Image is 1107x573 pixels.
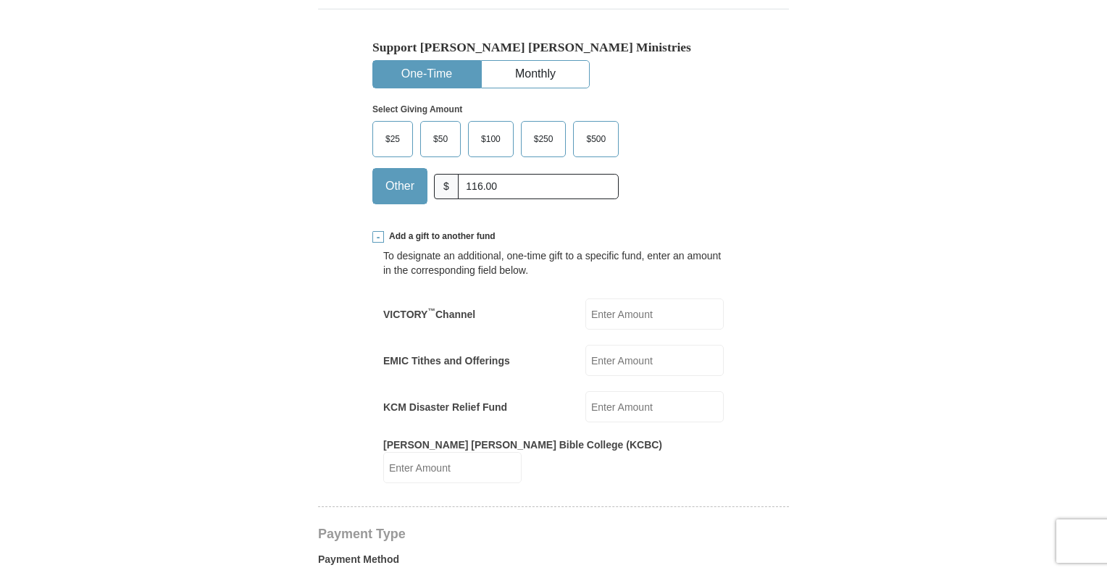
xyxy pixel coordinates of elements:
span: $250 [527,128,561,150]
span: $50 [426,128,455,150]
span: Add a gift to another fund [384,230,496,243]
label: EMIC Tithes and Offerings [383,354,510,368]
button: One-Time [373,61,480,88]
input: Enter Amount [585,391,724,422]
button: Monthly [482,61,589,88]
label: VICTORY Channel [383,307,475,322]
h4: Payment Type [318,528,789,540]
input: Enter Amount [585,345,724,376]
span: $100 [474,128,508,150]
div: To designate an additional, one-time gift to a specific fund, enter an amount in the correspondin... [383,248,724,277]
input: Enter Amount [585,298,724,330]
span: Other [378,175,422,197]
label: [PERSON_NAME] [PERSON_NAME] Bible College (KCBC) [383,438,662,452]
sup: ™ [427,306,435,315]
span: $500 [579,128,613,150]
input: Enter Amount [383,452,522,483]
h5: Support [PERSON_NAME] [PERSON_NAME] Ministries [372,40,735,55]
input: Other Amount [458,174,619,199]
span: $ [434,174,459,199]
strong: Select Giving Amount [372,104,462,114]
label: KCM Disaster Relief Fund [383,400,507,414]
span: $25 [378,128,407,150]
